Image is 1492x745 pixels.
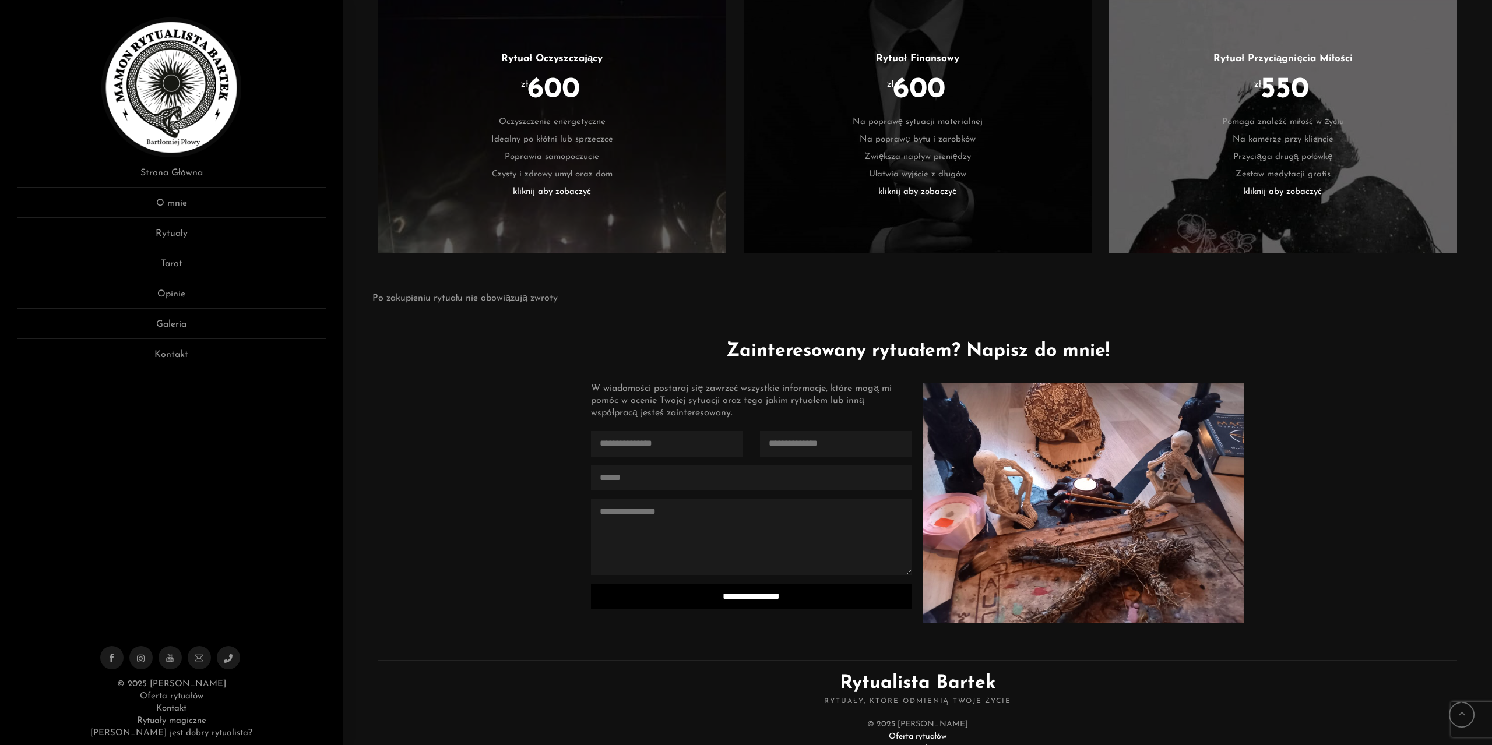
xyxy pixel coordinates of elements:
a: Kontakt [156,704,186,713]
li: Poprawia samopoczucie [396,149,709,166]
li: kliknij aby zobaczyć [396,183,709,201]
a: Rytuał Oczyszczający [501,54,603,63]
a: Strona Główna [17,166,326,188]
h2: Rytualista Bartek [378,660,1457,707]
li: Zestaw medytacji gratis [1127,166,1440,183]
a: Galeria [17,317,326,339]
a: [PERSON_NAME] jest dobry rytualista? [90,729,252,737]
li: kliknij aby zobaczyć [761,183,1074,201]
span: 600 [893,84,945,96]
li: Oczyszczenie energetyczne [396,114,709,131]
span: 600 [527,84,580,96]
a: Rytuał Przyciągnięcia Miłości [1213,54,1352,63]
a: Rytuał Finansowy [876,54,959,63]
sup: zł [887,79,894,89]
a: O mnie [17,196,326,218]
h1: Zainteresowany rytuałem? Napisz do mnie! [591,337,1244,365]
a: Rytuały magiczne [137,716,206,725]
a: Oferta rytuałów [889,732,946,741]
span: 550 [1261,84,1309,96]
form: Contact form [591,431,912,637]
li: Pomaga znaleźć miłość w życiu [1127,114,1440,131]
li: Na kamerze przy kliencie [1127,131,1440,149]
li: Czysty i zdrowy umył oraz dom [396,166,709,183]
a: Oferta rytuałów [140,692,203,701]
li: Zwiększa napływ pieniędzy [761,149,1074,166]
li: kliknij aby zobaczyć [1127,183,1440,201]
a: Rytuały [17,227,326,248]
li: Na poprawę sytuacji materialnej [761,114,1074,131]
p: Po zakupieniu rytuału nie obowiązują zwroty [372,291,558,305]
li: Przyciąga drugą połówkę [1127,149,1440,166]
li: Ułatwia wyjście z długów [761,166,1074,183]
div: W wiadomości postaraj się zawrzeć wszystkie informacje, które mogą mi pomóc w ocenie Twojej sytua... [591,383,912,419]
a: Kontakt [17,348,326,369]
sup: zł [521,79,528,89]
img: Rytualista Bartek [101,17,241,157]
a: Tarot [17,257,326,278]
sup: zł [1254,79,1261,89]
span: Rytuały, które odmienią Twoje życie [378,697,1457,707]
li: Idealny po kłótni lub sprzeczce [396,131,709,149]
li: Na poprawę bytu i zarobków [761,131,1074,149]
a: Opinie [17,287,326,309]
